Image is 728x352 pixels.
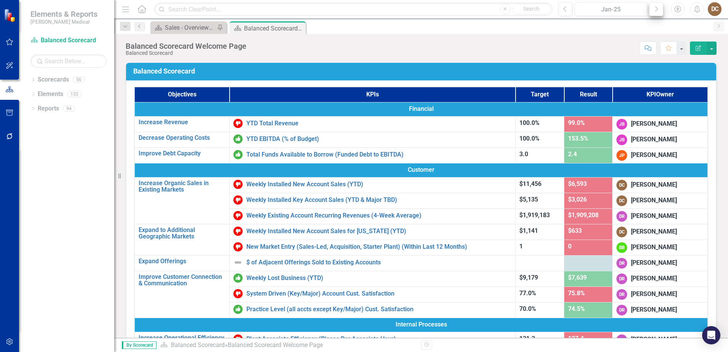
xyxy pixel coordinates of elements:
[575,2,647,16] button: Jan-25
[519,211,550,219] span: $1,919,183
[63,105,75,112] div: 94
[139,166,704,174] span: Customer
[233,289,243,298] img: Below Target
[519,274,538,281] span: $9,179
[233,180,243,189] img: Below Target
[613,177,708,193] td: Double-Click to Edit
[230,147,516,163] td: Double-Click to Edit Right Click for Context Menu
[230,193,516,208] td: Double-Click to Edit Right Click for Context Menu
[246,243,511,250] a: New Market Entry (Sales-Led, Acquisition, Starter Plant) (Within Last 12 Months)
[139,105,704,114] span: Financial
[631,212,677,221] div: [PERSON_NAME]
[134,163,708,177] td: Double-Click to Edit
[613,240,708,255] td: Double-Click to Edit
[519,305,536,312] span: 70.0%
[230,302,516,318] td: Double-Click to Edit Right Click for Context Menu
[616,334,627,345] div: DR
[616,211,627,222] div: DR
[519,335,535,342] span: 131.3
[4,9,17,22] img: ClearPoint Strategy
[568,135,588,142] span: 153.5%
[616,289,627,300] div: DR
[230,255,516,271] td: Double-Click to Edit Right Click for Context Menu
[519,196,538,203] span: $5,135
[568,290,585,297] span: 75.8%
[171,341,225,349] a: Balanced Scorecard
[568,227,582,234] span: $633
[613,271,708,286] td: Double-Click to Edit
[134,132,230,147] td: Double-Click to Edit Right Click for Context Menu
[616,227,627,237] div: DC
[230,332,516,347] td: Double-Click to Edit Right Click for Context Menu
[568,335,584,342] span: 127.4
[631,181,677,189] div: [PERSON_NAME]
[523,6,540,12] span: Search
[122,341,156,349] span: By Scorecard
[519,150,528,158] span: 3.0
[30,10,97,19] span: Elements & Reports
[613,332,708,347] td: Double-Click to Edit
[519,290,536,297] span: 77.0%
[134,318,708,332] td: Double-Click to Edit
[230,177,516,193] td: Double-Click to Edit Right Click for Context Menu
[233,274,243,283] img: On or Above Target
[139,227,225,240] a: Expand to Additional Geographic Markets
[631,120,677,128] div: [PERSON_NAME]
[134,224,230,255] td: Double-Click to Edit Right Click for Context Menu
[577,5,645,14] div: Jan-25
[30,54,107,68] input: Search Below...
[616,180,627,190] div: DC
[133,67,712,75] h3: Balanced Scorecard
[230,208,516,224] td: Double-Click to Edit Right Click for Context Menu
[160,341,415,350] div: »
[233,227,243,236] img: Below Target
[230,132,516,147] td: Double-Click to Edit Right Click for Context Menu
[613,147,708,163] td: Double-Click to Edit
[244,24,304,33] div: Balanced Scorecard Welcome Page
[616,242,627,253] div: BB
[230,224,516,240] td: Double-Click to Edit Right Click for Context Menu
[568,243,572,250] span: 0
[233,305,243,314] img: On or Above Target
[139,334,225,341] a: Increase Operational Efficiency
[230,286,516,302] td: Double-Click to Edit Right Click for Context Menu
[613,132,708,147] td: Double-Click to Edit
[708,2,722,16] div: DC
[154,3,552,16] input: Search ClearPoint...
[631,227,677,236] div: [PERSON_NAME]
[246,336,511,342] a: Plant Associate Efficiency (Pieces Per Associate Hour)
[233,134,243,144] img: On or Above Target
[568,150,577,158] span: 2.4
[246,151,511,158] a: Total Funds Available to Borrow (Funded Debt to EBITDA)
[67,91,82,98] div: 132
[631,196,677,205] div: [PERSON_NAME]
[139,274,225,287] a: Improve Customer Connection & Communication
[73,77,85,83] div: 56
[38,90,63,99] a: Elements
[246,275,511,282] a: Weekly Lost Business (YTD)
[233,150,243,159] img: On or Above Target
[568,180,587,187] span: $6,593
[139,150,225,157] a: Improve Debt Capacity
[38,75,69,84] a: Scorecards
[246,306,511,313] a: Practice Level (all accts except Key/Major) Cust. Satisfaction
[134,102,708,116] td: Double-Click to Edit
[165,23,215,32] div: Sales - Overview Dashboard
[519,135,540,142] span: 100.0%
[230,240,516,255] td: Double-Click to Edit Right Click for Context Menu
[134,255,230,271] td: Double-Click to Edit Right Click for Context Menu
[230,116,516,132] td: Double-Click to Edit Right Click for Context Menu
[631,274,677,283] div: [PERSON_NAME]
[246,120,511,127] a: YTD Total Revenue
[519,227,538,234] span: $1,141
[631,290,677,299] div: [PERSON_NAME]
[233,195,243,205] img: Below Target
[519,119,540,126] span: 100.0%
[631,151,677,160] div: [PERSON_NAME]
[613,302,708,318] td: Double-Click to Edit
[233,211,243,220] img: Below Target
[134,177,230,224] td: Double-Click to Edit Right Click for Context Menu
[631,135,677,144] div: [PERSON_NAME]
[139,258,225,265] a: Expand Offerings
[613,255,708,271] td: Double-Click to Edit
